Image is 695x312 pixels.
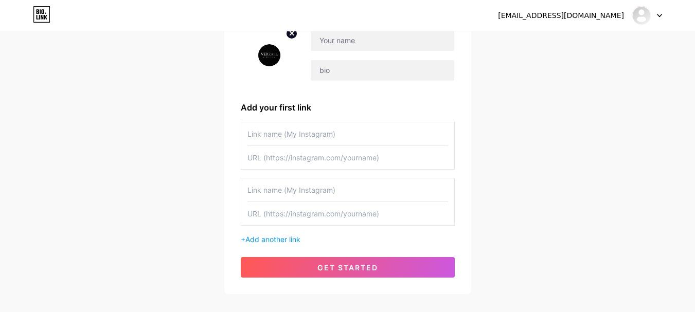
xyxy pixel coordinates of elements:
input: Link name (My Instagram) [247,122,448,145]
input: URL (https://instagram.com/yourname) [247,202,448,225]
span: Add another link [245,235,300,244]
div: [EMAIL_ADDRESS][DOMAIN_NAME] [498,10,624,21]
img: profile pic [241,26,298,85]
input: URL (https://instagram.com/yourname) [247,146,448,169]
input: Link name (My Instagram) [247,178,448,201]
input: bio [311,60,454,81]
input: Your name [311,30,454,51]
span: get started [317,263,378,272]
div: Add your first link [241,101,455,114]
div: + [241,234,455,245]
button: get started [241,257,455,278]
img: Jefersson Verzall [632,6,651,25]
